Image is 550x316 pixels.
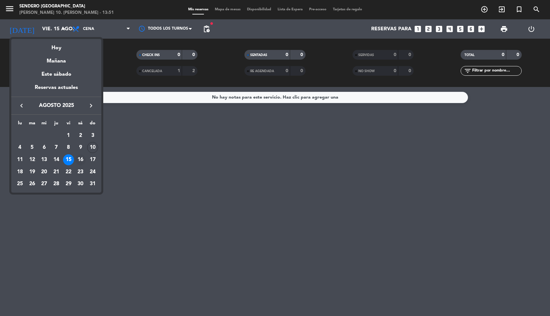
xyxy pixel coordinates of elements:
[75,167,86,177] div: 23
[51,142,62,153] div: 7
[75,142,86,153] div: 9
[38,142,50,154] td: 6 de agosto de 2025
[75,120,87,129] th: sábado
[63,130,74,141] div: 1
[11,52,101,65] div: Mañana
[38,154,50,166] td: 13 de agosto de 2025
[14,142,26,154] td: 4 de agosto de 2025
[87,167,98,177] div: 24
[75,154,86,165] div: 16
[14,120,26,129] th: lunes
[26,166,38,178] td: 19 de agosto de 2025
[87,102,95,110] i: keyboard_arrow_right
[51,179,62,190] div: 28
[87,154,98,165] div: 17
[14,129,62,142] td: AGO.
[18,102,25,110] i: keyboard_arrow_left
[27,101,85,110] span: agosto 2025
[39,179,50,190] div: 27
[14,154,26,166] td: 11 de agosto de 2025
[14,166,26,178] td: 18 de agosto de 2025
[63,154,74,165] div: 15
[14,154,25,165] div: 11
[75,179,86,190] div: 30
[38,178,50,190] td: 27 de agosto de 2025
[11,39,101,52] div: Hoy
[85,101,97,110] button: keyboard_arrow_right
[51,154,62,165] div: 14
[87,154,99,166] td: 17 de agosto de 2025
[50,120,62,129] th: jueves
[87,130,98,141] div: 3
[39,167,50,177] div: 20
[75,142,87,154] td: 9 de agosto de 2025
[39,154,50,165] div: 13
[26,178,38,190] td: 26 de agosto de 2025
[26,120,38,129] th: martes
[75,129,87,142] td: 2 de agosto de 2025
[14,179,25,190] div: 25
[75,178,87,190] td: 30 de agosto de 2025
[27,179,38,190] div: 26
[11,83,101,97] div: Reservas actuales
[87,179,98,190] div: 31
[75,154,87,166] td: 16 de agosto de 2025
[50,166,62,178] td: 21 de agosto de 2025
[14,167,25,177] div: 18
[27,142,38,153] div: 5
[51,167,62,177] div: 21
[87,120,99,129] th: domingo
[63,142,74,153] div: 8
[75,166,87,178] td: 23 de agosto de 2025
[27,167,38,177] div: 19
[62,142,75,154] td: 8 de agosto de 2025
[14,178,26,190] td: 25 de agosto de 2025
[50,178,62,190] td: 28 de agosto de 2025
[62,178,75,190] td: 29 de agosto de 2025
[62,154,75,166] td: 15 de agosto de 2025
[26,142,38,154] td: 5 de agosto de 2025
[50,142,62,154] td: 7 de agosto de 2025
[63,179,74,190] div: 29
[63,167,74,177] div: 22
[38,166,50,178] td: 20 de agosto de 2025
[62,166,75,178] td: 22 de agosto de 2025
[87,166,99,178] td: 24 de agosto de 2025
[27,154,38,165] div: 12
[39,142,50,153] div: 6
[87,142,98,153] div: 10
[50,154,62,166] td: 14 de agosto de 2025
[87,142,99,154] td: 10 de agosto de 2025
[62,129,75,142] td: 1 de agosto de 2025
[26,154,38,166] td: 12 de agosto de 2025
[16,101,27,110] button: keyboard_arrow_left
[14,142,25,153] div: 4
[75,130,86,141] div: 2
[87,129,99,142] td: 3 de agosto de 2025
[38,120,50,129] th: miércoles
[87,178,99,190] td: 31 de agosto de 2025
[11,65,101,83] div: Este sábado
[62,120,75,129] th: viernes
